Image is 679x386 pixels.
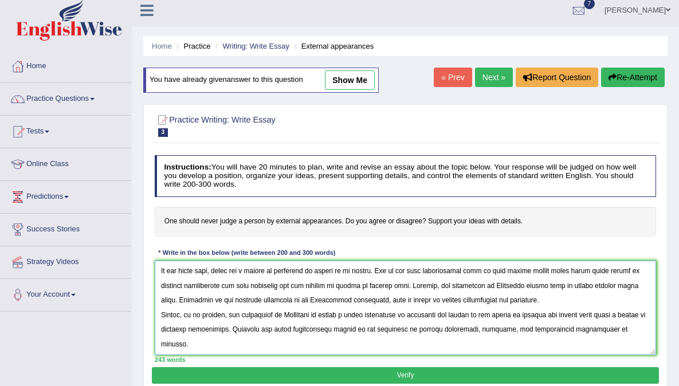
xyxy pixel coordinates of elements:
a: Home [1,50,131,79]
a: Practice Questions [1,83,131,112]
div: * Write in the box below (write between 200 and 300 words) [155,249,339,258]
h4: One should never judge a person by external appearances. Do you agree or disagree? Support your i... [155,207,657,237]
div: You have already given answer to this question [143,68,379,93]
a: Predictions [1,181,131,210]
a: « Prev [434,68,472,87]
button: Report Question [516,68,598,87]
a: Tests [1,116,131,144]
b: Instructions: [164,163,211,171]
button: Re-Attempt [601,68,665,87]
div: 243 words [155,355,657,364]
li: External appearances [292,41,374,52]
a: Strategy Videos [1,246,131,275]
span: 3 [158,128,168,137]
a: show me [325,70,375,90]
a: Writing: Write Essay [222,42,289,50]
li: Practice [174,41,210,52]
a: Online Class [1,148,131,177]
a: Home [152,42,172,50]
a: Next » [475,68,513,87]
a: Success Stories [1,214,131,242]
a: Your Account [1,279,131,308]
h2: Practice Writing: Write Essay [155,113,466,137]
h4: You will have 20 minutes to plan, write and revise an essay about the topic below. Your response ... [155,155,657,196]
button: Verify [152,367,658,384]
